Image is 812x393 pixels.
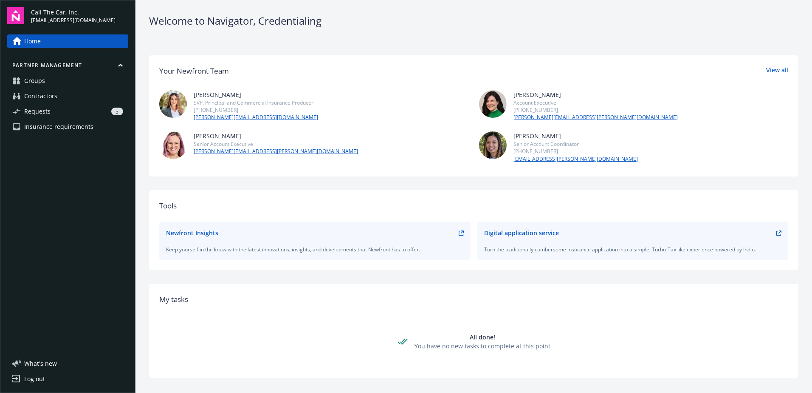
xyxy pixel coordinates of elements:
[159,200,788,211] div: Tools
[24,359,57,368] span: What ' s new
[31,7,128,24] button: Call The Car, Inc.[EMAIL_ADDRESS][DOMAIN_NAME]
[7,34,128,48] a: Home
[7,74,128,88] a: Groups
[7,7,24,24] img: navigator-logo.svg
[513,114,678,121] a: [PERSON_NAME][EMAIL_ADDRESS][PERSON_NAME][DOMAIN_NAME]
[159,294,788,305] div: My tasks
[513,90,678,99] div: [PERSON_NAME]
[7,120,128,134] a: Insurance requirements
[194,90,318,99] div: [PERSON_NAME]
[111,108,123,115] div: 5
[484,246,782,253] div: Turn the traditionally cumbersome insurance application into a simple, Turbo-Tax like experience ...
[414,333,550,342] div: All done!
[166,246,464,253] div: Keep yourself in the know with the latest innovations, insights, and developments that Newfront h...
[414,342,550,350] div: You have no new tasks to complete at this point
[24,120,93,134] span: Insurance requirements
[7,62,128,72] button: Partner management
[159,65,229,77] div: Your Newfront Team
[7,89,128,103] a: Contractors
[194,114,318,121] a: [PERSON_NAME][EMAIL_ADDRESS][DOMAIN_NAME]
[513,99,678,106] div: Account Executive
[149,14,798,28] div: Welcome to Navigator , Credentialing
[159,90,187,118] img: photo
[479,90,507,118] img: photo
[24,89,57,103] span: Contractors
[166,228,218,237] div: Newfront Insights
[513,148,638,155] div: [PHONE_NUMBER]
[24,74,45,88] span: Groups
[766,65,788,77] a: View all
[513,131,638,140] div: [PERSON_NAME]
[484,228,559,237] div: Digital application service
[7,105,128,118] a: Requests5
[24,105,51,118] span: Requests
[194,99,318,106] div: SVP, Principal and Commercial Insurance Producer
[194,140,358,148] div: Senior Account Executive
[31,8,116,17] span: Call The Car, Inc.
[479,131,507,159] img: photo
[24,372,45,386] div: Log out
[513,155,638,163] a: [EMAIL_ADDRESS][PERSON_NAME][DOMAIN_NAME]
[159,131,187,159] img: photo
[7,359,70,368] button: What's new
[31,17,116,24] span: [EMAIL_ADDRESS][DOMAIN_NAME]
[194,148,358,155] a: [PERSON_NAME][EMAIL_ADDRESS][PERSON_NAME][DOMAIN_NAME]
[194,131,358,140] div: [PERSON_NAME]
[513,106,678,114] div: [PHONE_NUMBER]
[24,34,41,48] span: Home
[194,106,318,114] div: [PHONE_NUMBER]
[513,140,638,148] div: Senior Account Coordinator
